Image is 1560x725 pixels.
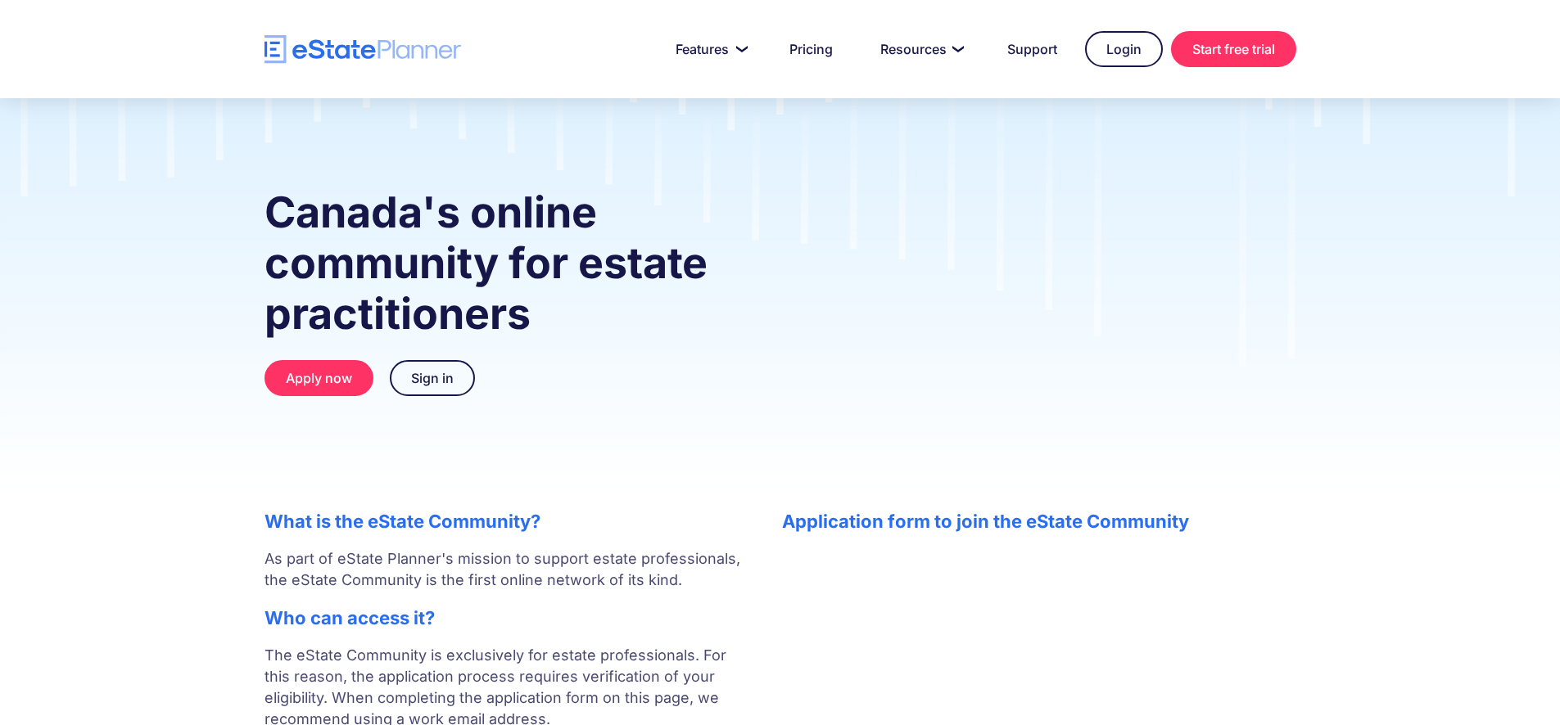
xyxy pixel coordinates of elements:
strong: Canada's online community for estate practitioners [265,187,708,340]
a: Resources [861,33,979,65]
a: Start free trial [1171,31,1296,67]
a: Pricing [770,33,852,65]
h2: Application form to join the eState Community [782,511,1296,532]
a: home [265,35,461,64]
a: Apply now [265,360,373,396]
a: Login [1085,31,1163,67]
a: Support [988,33,1077,65]
h2: What is the eState Community? [265,511,749,532]
a: Sign in [390,360,475,396]
h2: Who can access it? [265,607,749,628]
p: As part of eState Planner's mission to support estate professionals, the eState Community is the ... [265,548,749,591]
a: Features [656,33,762,65]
